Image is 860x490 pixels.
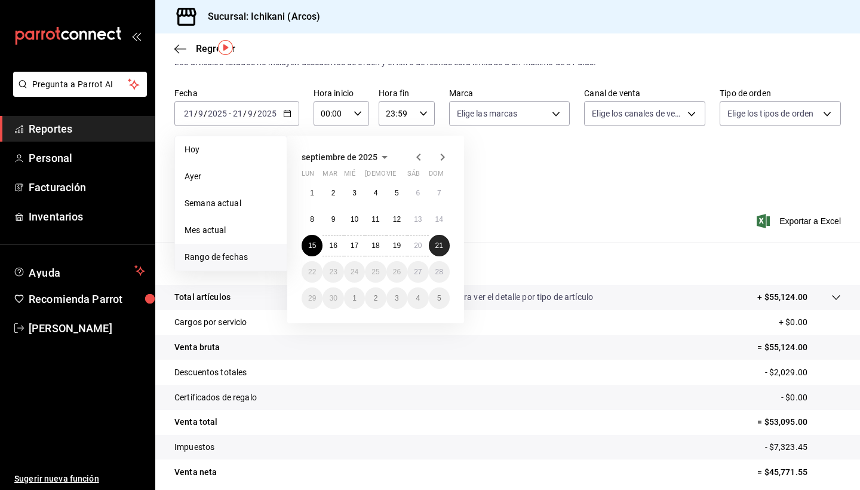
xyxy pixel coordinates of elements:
button: 3 de octubre de 2025 [386,287,407,309]
button: 23 de septiembre de 2025 [322,261,343,283]
button: 11 de septiembre de 2025 [365,209,386,230]
label: Hora fin [379,89,434,97]
span: Recomienda Parrot [29,291,145,307]
span: Ayuda [29,264,130,278]
abbr: 27 de septiembre de 2025 [414,268,422,276]
p: - $2,029.00 [765,366,841,379]
p: + $0.00 [779,316,841,329]
button: septiembre de 2025 [302,150,392,164]
abbr: 21 de septiembre de 2025 [435,241,443,250]
button: 12 de septiembre de 2025 [386,209,407,230]
span: Inventarios [29,209,145,225]
span: - [229,109,231,118]
abbr: 5 de octubre de 2025 [437,294,441,302]
abbr: martes [322,170,337,182]
abbr: 28 de septiembre de 2025 [435,268,443,276]
button: 19 de septiembre de 2025 [386,235,407,256]
p: + $55,124.00 [757,291,807,304]
button: 9 de septiembre de 2025 [322,209,343,230]
button: 6 de septiembre de 2025 [407,182,428,204]
abbr: sábado [407,170,420,182]
abbr: 29 de septiembre de 2025 [308,294,316,302]
abbr: 3 de septiembre de 2025 [352,189,357,197]
span: Elige las marcas [457,108,518,120]
span: / [253,109,257,118]
p: = $45,771.55 [757,466,841,479]
label: Canal de venta [584,89,705,97]
abbr: 13 de septiembre de 2025 [414,215,422,223]
p: Venta neta [174,466,217,479]
button: 18 de septiembre de 2025 [365,235,386,256]
p: = $55,124.00 [757,341,841,354]
input: ---- [257,109,277,118]
button: 28 de septiembre de 2025 [429,261,450,283]
button: 15 de septiembre de 2025 [302,235,322,256]
button: 25 de septiembre de 2025 [365,261,386,283]
button: 7 de septiembre de 2025 [429,182,450,204]
abbr: 22 de septiembre de 2025 [308,268,316,276]
button: 24 de septiembre de 2025 [344,261,365,283]
p: Resumen [174,256,841,271]
img: Tooltip marker [218,40,233,55]
abbr: 9 de septiembre de 2025 [331,215,336,223]
abbr: 5 de septiembre de 2025 [395,189,399,197]
button: 29 de septiembre de 2025 [302,287,322,309]
input: -- [247,109,253,118]
span: Elige los tipos de orden [727,108,813,120]
button: open_drawer_menu [131,31,141,41]
abbr: domingo [429,170,444,182]
button: Pregunta a Parrot AI [13,72,147,97]
abbr: 15 de septiembre de 2025 [308,241,316,250]
abbr: 23 de septiembre de 2025 [329,268,337,276]
button: 17 de septiembre de 2025 [344,235,365,256]
label: Tipo de orden [720,89,841,97]
label: Marca [449,89,570,97]
abbr: 4 de septiembre de 2025 [374,189,378,197]
abbr: 24 de septiembre de 2025 [351,268,358,276]
abbr: 10 de septiembre de 2025 [351,215,358,223]
button: Exportar a Excel [759,214,841,228]
button: 10 de septiembre de 2025 [344,209,365,230]
span: / [194,109,198,118]
button: 13 de septiembre de 2025 [407,209,428,230]
abbr: jueves [365,170,435,182]
abbr: 1 de octubre de 2025 [352,294,357,302]
abbr: 14 de septiembre de 2025 [435,215,443,223]
label: Hora inicio [314,89,369,97]
span: Personal [29,150,145,166]
input: -- [183,109,194,118]
abbr: 12 de septiembre de 2025 [393,215,401,223]
abbr: lunes [302,170,314,182]
button: 1 de septiembre de 2025 [302,182,322,204]
p: Impuestos [174,441,214,454]
button: 5 de septiembre de 2025 [386,182,407,204]
button: 20 de septiembre de 2025 [407,235,428,256]
abbr: 16 de septiembre de 2025 [329,241,337,250]
button: 2 de septiembre de 2025 [322,182,343,204]
span: Rango de fechas [185,251,277,264]
span: Reportes [29,121,145,137]
abbr: 20 de septiembre de 2025 [414,241,422,250]
abbr: 7 de septiembre de 2025 [437,189,441,197]
p: = $53,095.00 [757,416,841,428]
abbr: 11 de septiembre de 2025 [371,215,379,223]
button: 3 de septiembre de 2025 [344,182,365,204]
span: Sugerir nueva función [14,473,145,485]
input: -- [198,109,204,118]
abbr: 19 de septiembre de 2025 [393,241,401,250]
p: Venta bruta [174,341,220,354]
abbr: 6 de septiembre de 2025 [416,189,420,197]
button: 14 de septiembre de 2025 [429,209,450,230]
abbr: 2 de octubre de 2025 [374,294,378,302]
button: 5 de octubre de 2025 [429,287,450,309]
abbr: 17 de septiembre de 2025 [351,241,358,250]
span: Regresar [196,43,235,54]
abbr: 25 de septiembre de 2025 [371,268,379,276]
abbr: 30 de septiembre de 2025 [329,294,337,302]
abbr: viernes [386,170,396,182]
input: -- [232,109,243,118]
abbr: 4 de octubre de 2025 [416,294,420,302]
span: / [243,109,247,118]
